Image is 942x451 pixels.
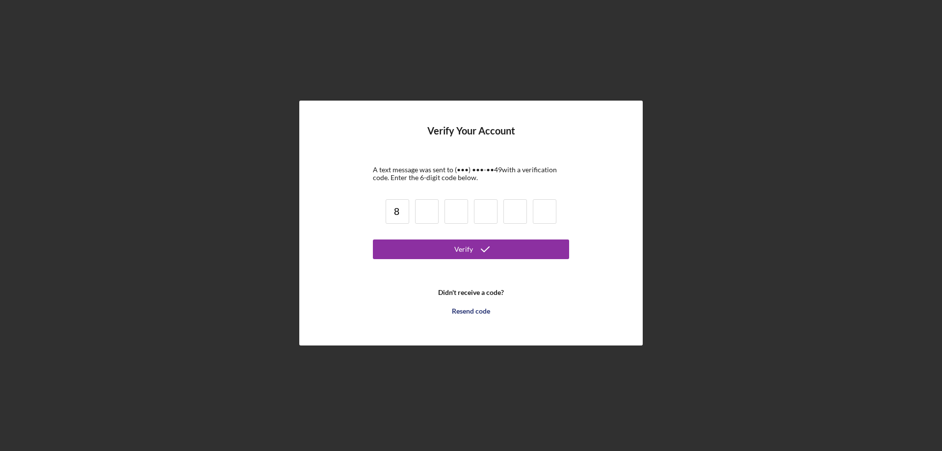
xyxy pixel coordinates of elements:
button: Verify [373,239,569,259]
div: A text message was sent to (•••) •••-•• 49 with a verification code. Enter the 6-digit code below. [373,166,569,182]
div: Resend code [452,301,490,321]
button: Resend code [373,301,569,321]
b: Didn't receive a code? [438,289,504,296]
h4: Verify Your Account [427,125,515,151]
div: Verify [454,239,473,259]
